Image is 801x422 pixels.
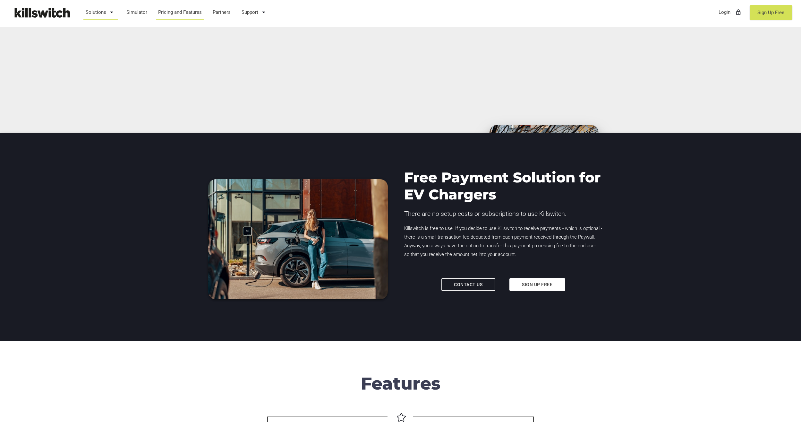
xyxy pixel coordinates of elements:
[195,373,606,394] h2: Features
[404,209,602,218] p: There are no setup costs or subscriptions to use Killswitch.
[108,4,115,20] i: arrow_drop_down
[716,4,745,21] a: Loginlock_outline
[155,4,205,21] a: Pricing and Features
[260,4,268,20] i: arrow_drop_down
[210,4,234,21] a: Partners
[750,5,792,20] a: Sign Up Free
[208,179,388,299] img: Woman using EV Charger with integrated payments
[239,4,271,21] a: Support
[441,278,495,291] a: Contact us
[83,4,119,21] a: Solutions
[509,278,565,291] a: Sign up free
[404,224,602,259] p: Killswitch is free to use. If you decide to use Killswitch to receive payments - which is optiona...
[10,5,74,21] img: Killswitch
[490,125,599,288] img: Couple using EV charger with integrated payments
[735,4,742,20] i: lock_outline
[404,169,602,203] h3: Free Payment Solution for EV Chargers
[124,4,150,21] a: Simulator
